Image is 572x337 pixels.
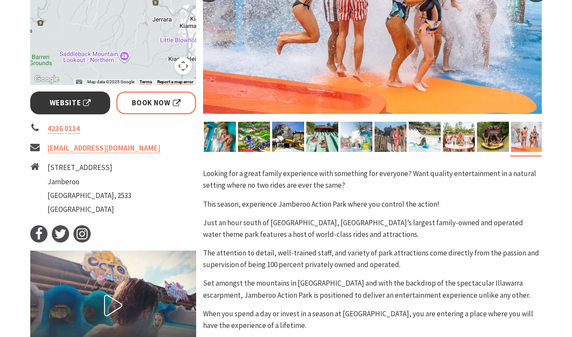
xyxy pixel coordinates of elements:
p: When you spend a day or invest in a season at [GEOGRAPHIC_DATA], you are entering a place where y... [203,308,542,331]
span: Website [50,97,91,109]
img: Jamberoo Action Park [340,122,372,152]
span: Map data ©2025 Google [87,79,134,84]
p: The attention to detail, well-trained staff, and variety of park attractions come directly from t... [203,247,542,271]
a: 4236 0114 [48,124,80,134]
img: Fun for everyone at Banjo's Billabong [511,122,543,152]
img: Google [32,74,61,85]
a: Book Now [116,91,196,114]
a: [EMAIL_ADDRESS][DOMAIN_NAME] [48,143,160,153]
img: only at Jamberoo...where you control the action! [306,122,338,152]
img: Feel The Rush, race your mates - Octo-Racer, only at Jamberoo Action Park [409,122,441,152]
p: Just an hour south of [GEOGRAPHIC_DATA], [GEOGRAPHIC_DATA]’s largest family-owned and operated wa... [203,217,542,240]
img: The Perfect Storm [272,122,304,152]
a: Open this area in Google Maps (opens a new window) [32,74,61,85]
li: [GEOGRAPHIC_DATA], 2533 [48,190,131,202]
img: Drop into the Darkness on The Taipan! [477,122,509,152]
img: Jamberoo...where you control the Action! [375,122,407,152]
img: Jamberoo Action Park [238,122,270,152]
p: This season, experience Jamberoo Action Park where you control the action! [203,198,542,210]
a: Terms (opens in new tab) [140,79,152,85]
p: Looking for a great family experience with something for everyone? Want quality entertainment in ... [203,168,542,191]
a: Report a map error [157,79,194,85]
p: Set amongst the mountains in [GEOGRAPHIC_DATA] and with the backdrop of the spectacular Illawarra... [203,277,542,301]
button: Map camera controls [175,57,192,75]
li: [STREET_ADDRESS] [48,162,131,173]
a: Website [30,91,110,114]
img: A Truly Hair Raising Experience - The Stinger, only at Jamberoo! [204,122,236,152]
button: Keyboard shortcuts [76,79,82,85]
li: Jamberoo [48,176,131,188]
span: Book Now [132,97,181,109]
li: [GEOGRAPHIC_DATA] [48,204,131,215]
img: Bombora Seafood Bombora Scoop [443,122,475,152]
